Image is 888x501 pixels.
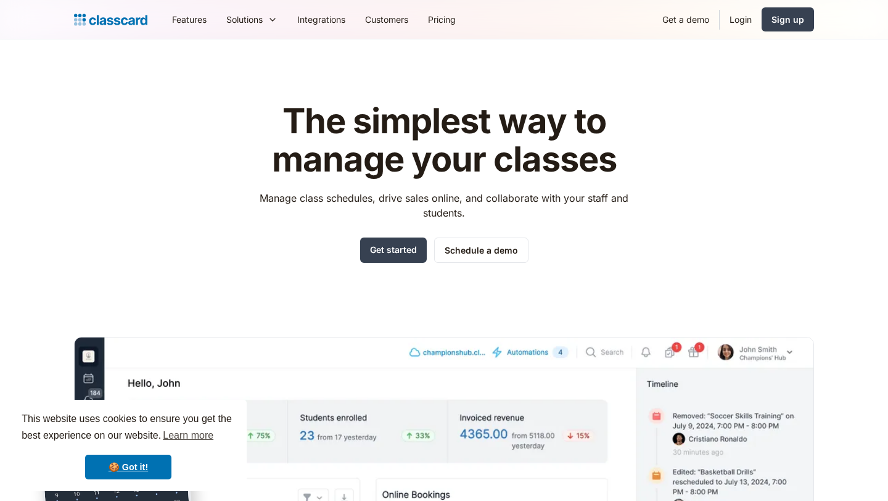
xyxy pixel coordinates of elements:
span: This website uses cookies to ensure you get the best experience on our website. [22,412,235,445]
a: Get a demo [652,6,719,33]
a: Login [720,6,762,33]
div: Solutions [216,6,287,33]
a: Pricing [418,6,466,33]
a: Customers [355,6,418,33]
a: Schedule a demo [434,238,528,263]
a: dismiss cookie message [85,455,171,479]
a: Get started [360,238,427,263]
div: Solutions [226,13,263,26]
a: Features [162,6,216,33]
a: Integrations [287,6,355,33]
h1: The simplest way to manage your classes [249,102,640,178]
a: learn more about cookies [161,426,215,445]
a: Sign up [762,7,814,31]
p: Manage class schedules, drive sales online, and collaborate with your staff and students. [249,191,640,220]
div: Sign up [771,13,804,26]
div: cookieconsent [10,400,247,491]
a: Logo [74,11,147,28]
